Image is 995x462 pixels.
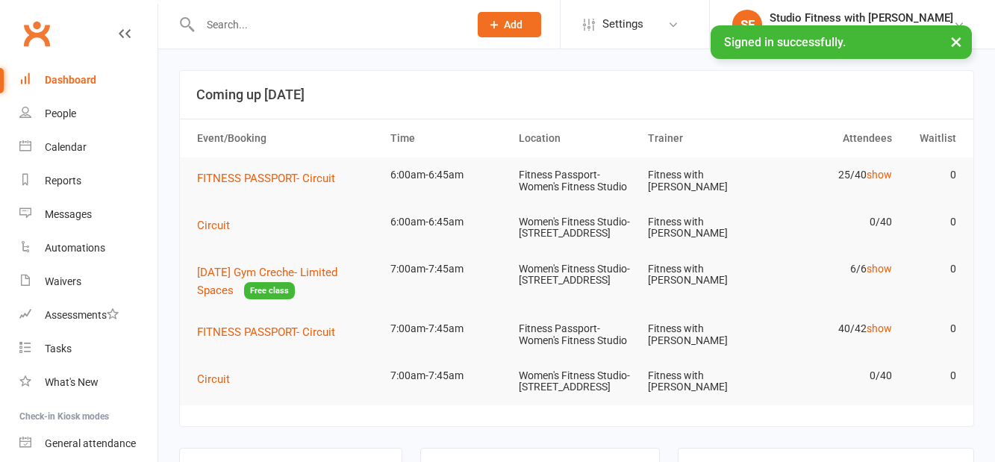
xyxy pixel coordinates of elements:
td: Fitness with [PERSON_NAME] [641,205,770,252]
div: General attendance [45,437,136,449]
td: Fitness with [PERSON_NAME] [641,252,770,299]
td: Women's Fitness Studio- [STREET_ADDRESS] [512,205,641,252]
span: Settings [602,7,643,41]
td: 6/6 [770,252,899,287]
button: Circuit [197,370,240,388]
td: Fitness with [PERSON_NAME] [641,157,770,205]
td: Fitness Passport- Women's Fitness Studio [512,157,641,205]
div: Studio Fitness with [PERSON_NAME] [770,11,953,25]
a: Clubworx [18,15,55,52]
div: Calendar [45,141,87,153]
div: What's New [45,376,99,388]
a: General attendance kiosk mode [19,427,157,461]
span: Circuit [197,219,230,232]
div: Dashboard [45,74,96,86]
h3: Coming up [DATE] [196,87,957,102]
td: 0/40 [770,358,899,393]
th: Location [512,119,641,157]
a: Automations [19,231,157,265]
a: Calendar [19,131,157,164]
td: 0 [899,358,963,393]
td: 25/40 [770,157,899,193]
button: Circuit [197,216,240,234]
th: Time [384,119,513,157]
a: Messages [19,198,157,231]
th: Event/Booking [190,119,384,157]
div: Assessments [45,309,119,321]
td: 7:00am-7:45am [384,252,513,287]
td: 0 [899,252,963,287]
td: 40/42 [770,311,899,346]
span: Circuit [197,372,230,386]
th: Waitlist [899,119,963,157]
span: Add [504,19,523,31]
td: Women's Fitness Studio- [STREET_ADDRESS] [512,252,641,299]
td: Fitness Passport- Women's Fitness Studio [512,311,641,358]
td: 0 [899,205,963,240]
span: FITNESS PASSPORT- Circuit [197,325,335,339]
div: Reports [45,175,81,187]
div: Waivers [45,275,81,287]
span: [DATE] Gym Creche- Limited Spaces [197,266,337,297]
span: Signed in successfully. [724,35,846,49]
td: 7:00am-7:45am [384,358,513,393]
td: 7:00am-7:45am [384,311,513,346]
a: Dashboard [19,63,157,97]
th: Attendees [770,119,899,157]
td: 0 [899,157,963,193]
a: What's New [19,366,157,399]
button: FITNESS PASSPORT- Circuit [197,169,346,187]
td: 0/40 [770,205,899,240]
td: Fitness with [PERSON_NAME] [641,358,770,405]
a: Reports [19,164,157,198]
div: SF [732,10,762,40]
div: Fitness with [PERSON_NAME] [770,25,953,38]
th: Trainer [641,119,770,157]
a: Tasks [19,332,157,366]
td: Women's Fitness Studio- [STREET_ADDRESS] [512,358,641,405]
button: [DATE] Gym Creche- Limited SpacesFree class [197,263,377,300]
a: Waivers [19,265,157,299]
span: FITNESS PASSPORT- Circuit [197,172,335,185]
button: Add [478,12,541,37]
td: Fitness with [PERSON_NAME] [641,311,770,358]
a: show [867,263,892,275]
div: Automations [45,242,105,254]
button: FITNESS PASSPORT- Circuit [197,323,346,341]
a: People [19,97,157,131]
div: People [45,107,76,119]
div: Tasks [45,343,72,355]
input: Search... [196,14,458,35]
td: 6:00am-6:45am [384,157,513,193]
a: show [867,169,892,181]
div: Messages [45,208,92,220]
button: × [943,25,970,57]
a: Assessments [19,299,157,332]
td: 0 [899,311,963,346]
a: show [867,322,892,334]
td: 6:00am-6:45am [384,205,513,240]
span: Free class [244,282,295,299]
